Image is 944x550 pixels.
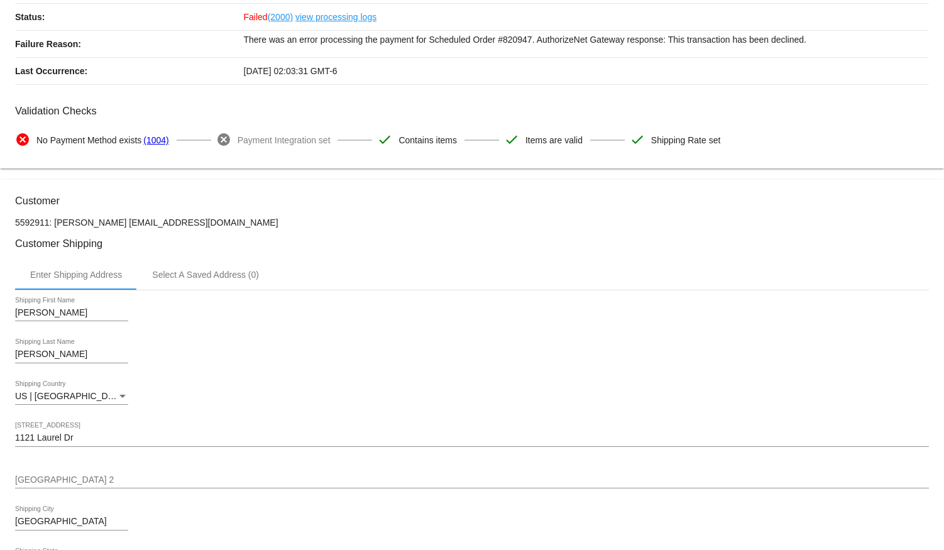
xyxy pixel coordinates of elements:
[15,475,929,485] input: Shipping Street 2
[244,31,930,48] p: There was an error processing the payment for Scheduled Order #820947. AuthorizeNet Gateway respo...
[15,132,30,147] mat-icon: cancel
[15,517,128,527] input: Shipping City
[30,270,122,280] div: Enter Shipping Address
[238,127,331,153] span: Payment Integration set
[525,127,583,153] span: Items are valid
[15,195,929,207] h3: Customer
[651,127,721,153] span: Shipping Rate set
[630,132,645,147] mat-icon: check
[398,127,457,153] span: Contains items
[268,4,293,30] a: (2000)
[152,270,259,280] div: Select A Saved Address (0)
[295,4,376,30] a: view processing logs
[15,217,929,228] p: 5592911: [PERSON_NAME] [EMAIL_ADDRESS][DOMAIN_NAME]
[15,105,929,117] h3: Validation Checks
[15,58,244,84] p: Last Occurrence:
[15,4,244,30] p: Status:
[377,132,392,147] mat-icon: check
[504,132,519,147] mat-icon: check
[15,31,244,57] p: Failure Reason:
[36,127,141,153] span: No Payment Method exists
[216,132,231,147] mat-icon: cancel
[15,308,128,318] input: Shipping First Name
[244,66,338,76] span: [DATE] 02:03:31 GMT-6
[143,127,168,153] a: (1004)
[15,392,128,402] mat-select: Shipping Country
[15,433,929,443] input: Shipping Street 1
[244,12,294,22] span: Failed
[15,238,929,250] h3: Customer Shipping
[15,349,128,360] input: Shipping Last Name
[15,391,126,401] span: US | [GEOGRAPHIC_DATA]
